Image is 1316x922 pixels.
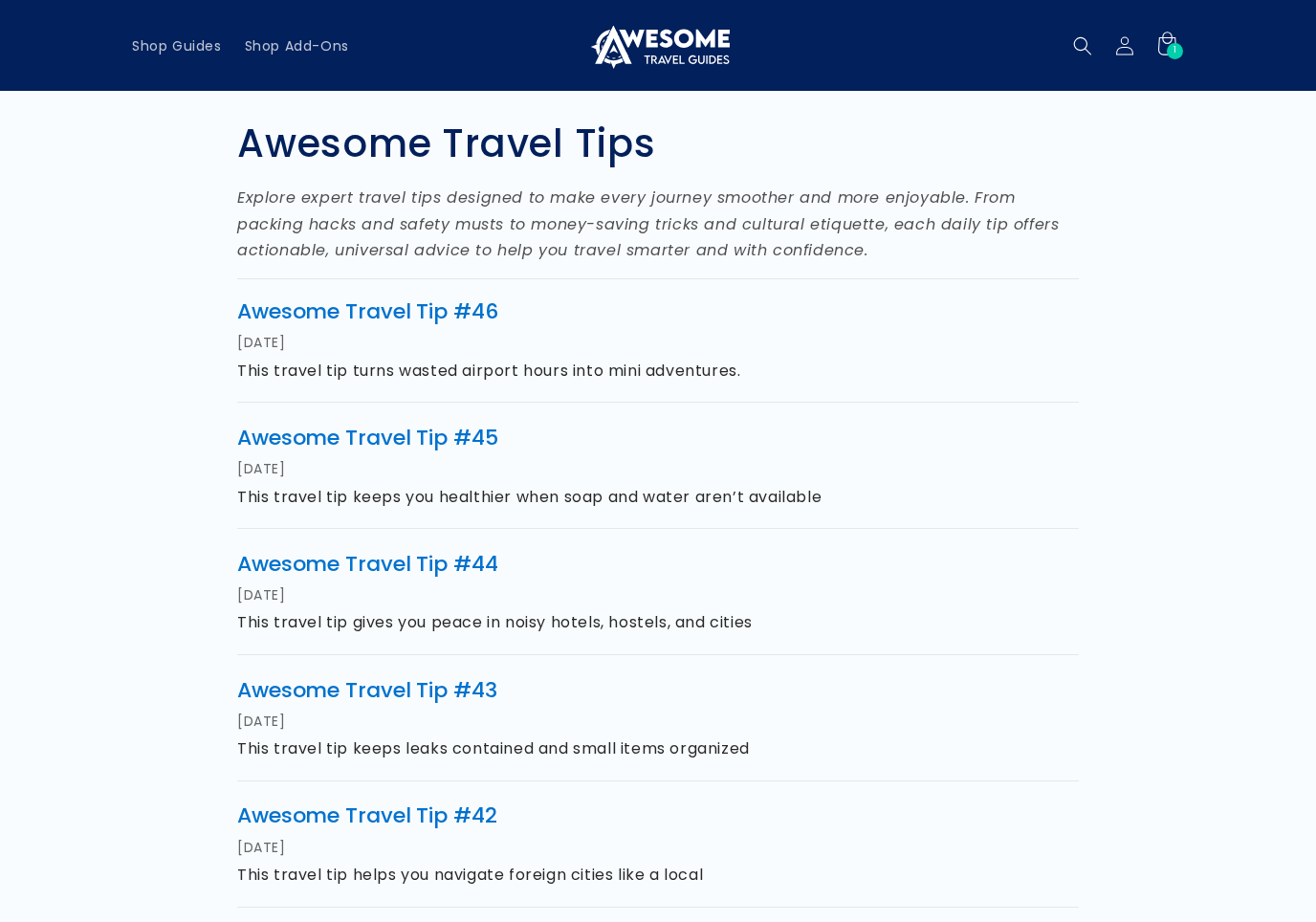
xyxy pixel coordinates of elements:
p: This travel tip helps you navigate foreign cities like a local [237,863,1079,888]
a: Shop Add-Ons [233,26,361,66]
h1: Awesome Travel Tips [237,121,1079,165]
a: Awesome Travel Tip #46 [237,296,498,326]
time: [DATE] [237,457,286,481]
span: Shop Add-Ons [245,37,349,55]
span: 1 [1173,43,1177,59]
span: Shop Guides [132,37,222,55]
img: Awesome Travel Guides [586,23,730,69]
a: Shop Guides [121,26,233,66]
em: Explore expert travel tips designed to make every journey smoother and more enjoyable. From packi... [237,187,1059,260]
a: Awesome Travel Tip #45 [237,423,498,452]
time: [DATE] [237,583,286,607]
a: Awesome Travel Tip #42 [237,801,497,830]
time: [DATE] [237,710,286,734]
time: [DATE] [237,331,286,355]
summary: Search [1062,25,1104,67]
p: This travel tip keeps you healthier when soap and water aren’t available [237,485,1079,510]
a: Awesome Travel Guides [580,15,737,76]
a: Awesome Travel Tip #44 [237,549,498,579]
p: This travel tip turns wasted airport hours into mini adventures. [237,359,1079,384]
p: This travel tip gives you peace in noisy hotels, hostels, and cities [237,610,1079,635]
time: [DATE] [237,836,286,860]
p: This travel tip keeps leaks contained and small items organized [237,736,1079,761]
a: Awesome Travel Tip #43 [237,675,497,705]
